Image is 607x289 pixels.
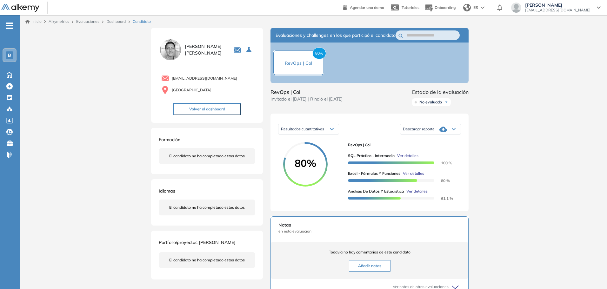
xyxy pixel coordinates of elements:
[6,25,13,26] i: -
[133,19,151,24] span: Candidato
[419,100,442,105] span: No evaluado
[402,5,419,10] span: Tutoriales
[172,76,237,81] span: [EMAIL_ADDRESS][DOMAIN_NAME]
[424,1,456,15] button: Onboarding
[169,153,245,159] span: El candidato no ha completado estos datos
[270,88,343,96] span: RevOps | Col
[25,19,42,24] a: Inicio
[169,205,245,210] span: El candidato no ha completado estos datos
[406,188,428,194] span: Ver detalles
[1,4,39,12] img: Logo
[403,127,435,132] span: Descargar reporte
[481,6,484,9] img: arrow
[403,171,424,176] span: Ver detalles
[397,153,418,159] span: Ver detalles
[349,260,390,272] button: Añadir notas
[348,142,456,148] span: RevOps | Col
[433,178,450,183] span: 80 %
[106,19,126,24] a: Dashboard
[400,171,424,176] button: Ver detalles
[159,38,182,62] img: PROFILE_MENU_LOGO_USER
[276,32,396,39] span: Evaluaciones y challenges en los que participó el candidato
[525,8,590,13] span: [EMAIL_ADDRESS][DOMAIN_NAME]
[348,188,404,194] span: Análisis de Datos y Estadística
[444,100,448,104] img: Ícono de flecha
[8,53,11,58] span: B
[283,158,328,168] span: 80%
[172,87,211,93] span: [GEOGRAPHIC_DATA]
[404,188,428,194] button: Ver detalles
[348,171,400,176] span: Excel - Fórmulas y Funciones
[281,127,324,131] span: Resultados cuantitativos
[525,3,590,8] span: [PERSON_NAME]
[348,153,395,159] span: SQL Práctico - Intermedio
[159,137,180,142] span: Formación
[435,5,456,10] span: Onboarding
[270,96,343,102] span: Invitado el [DATE] | Rindió el [DATE]
[463,4,471,11] img: world
[343,3,384,11] a: Agendar una demo
[278,222,461,228] span: Notas
[433,196,453,201] span: 61.1 %
[159,188,175,194] span: Idiomas
[278,228,461,234] span: en esta evaluación
[395,153,418,159] button: Ver detalles
[278,249,461,255] span: Todavía no hay comentarios de este candidato
[312,48,326,59] span: 80%
[412,88,469,96] span: Estado de la evaluación
[159,240,236,245] span: Portfolio/proyectos [PERSON_NAME]
[173,103,241,115] button: Volver al dashboard
[76,19,99,24] a: Evaluaciones
[433,161,452,165] span: 100 %
[49,19,69,24] span: Alkymetrics
[244,44,255,56] button: Seleccione la evaluación activa
[285,60,312,66] span: RevOps | Col
[185,43,226,56] span: [PERSON_NAME] [PERSON_NAME]
[169,257,245,263] span: El candidato no ha completado estos datos
[350,5,384,10] span: Agendar una demo
[473,5,478,10] span: ES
